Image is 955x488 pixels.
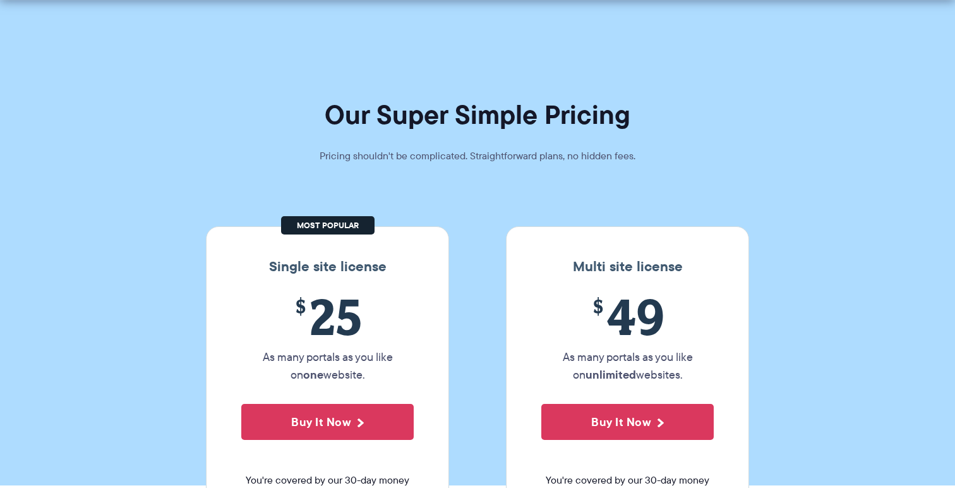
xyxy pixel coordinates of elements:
[241,348,414,384] p: As many portals as you like on website.
[303,366,323,383] strong: one
[541,288,714,345] span: 49
[586,366,636,383] strong: unlimited
[541,404,714,440] button: Buy It Now
[288,147,667,165] p: Pricing shouldn't be complicated. Straightforward plans, no hidden fees.
[519,259,736,275] h3: Multi site license
[241,288,414,345] span: 25
[541,348,714,384] p: As many portals as you like on websites.
[241,404,414,440] button: Buy It Now
[219,259,436,275] h3: Single site license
